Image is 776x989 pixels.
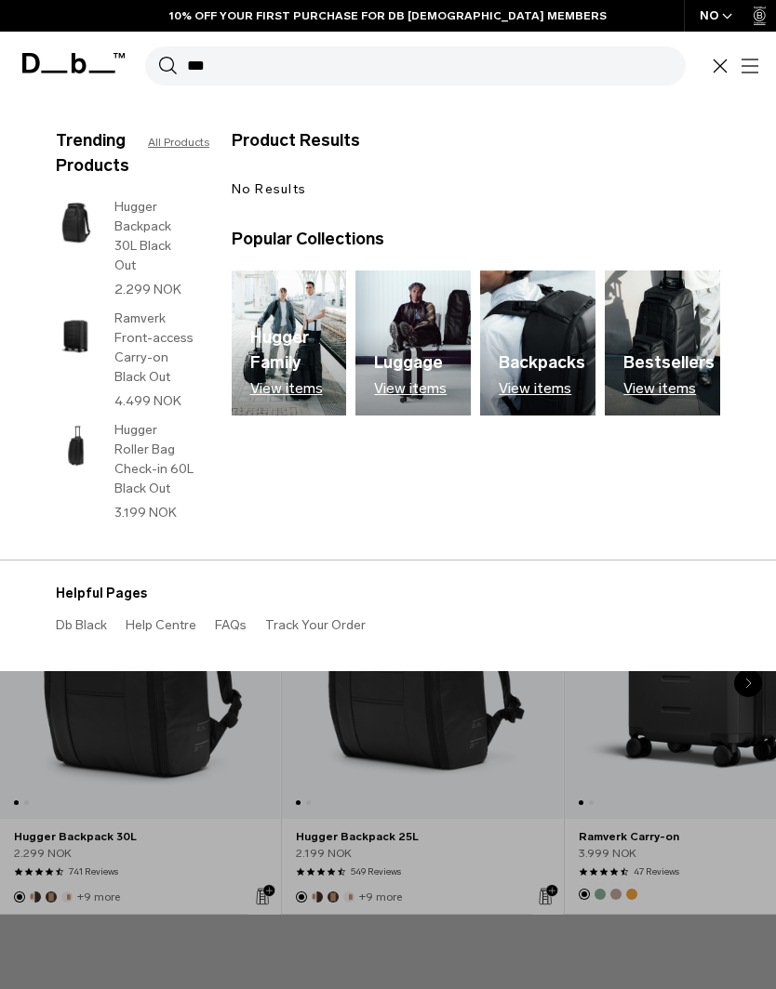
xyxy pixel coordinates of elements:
[623,380,715,397] p: View items
[56,128,129,178] h3: Trending Products
[56,584,692,603] h3: Helpful Pages
[114,420,194,498] h3: Hugger Roller Bag Check-in 60L Black Out
[56,309,194,411] a: Ramverk Front-access Carry-on Black Out Ramverk Front-access Carry-on Black Out 4.499 NOK
[499,380,585,397] p: View items
[355,270,471,415] a: Db Luggage View items
[114,197,194,275] h3: Hugger Backpack 30L Black Out
[56,617,107,633] a: Db Black
[250,380,347,397] p: View items
[232,227,384,252] h3: Popular Collections
[232,270,347,415] img: Db
[56,420,194,522] a: Hugger Roller Bag Check-in 60L Black Out Hugger Roller Bag Check-in 60L Black Out 3.199 NOK
[114,393,181,409] span: 4.499 NOK
[623,350,715,376] h3: Bestsellers
[56,197,96,248] img: Hugger Backpack 30L Black Out
[215,617,247,633] a: FAQs
[126,617,196,633] a: Help Centre
[265,617,366,633] a: Track Your Order
[374,350,447,376] h3: Luggage
[605,270,720,415] a: Db Bestsellers View items
[480,270,595,415] a: Db Backpacks View items
[480,270,595,415] img: Db
[148,134,209,151] a: All Products
[232,270,347,415] a: Db Hugger Family View items
[114,309,194,387] h3: Ramverk Front-access Carry-on Black Out
[605,270,720,415] img: Db
[169,7,607,24] a: 10% OFF YOUR FIRST PURCHASE FOR DB [DEMOGRAPHIC_DATA] MEMBERS
[250,325,347,376] h3: Hugger Family
[499,350,585,376] h3: Backpacks
[374,380,447,397] p: View items
[355,270,471,415] img: Db
[232,128,476,153] h3: Product Results
[56,197,194,299] a: Hugger Backpack 30L Black Out Hugger Backpack 30L Black Out 2.299 NOK
[232,181,307,197] span: No Results
[114,282,181,297] span: 2.299 NOK
[56,309,96,360] img: Ramverk Front-access Carry-on Black Out
[56,420,96,471] img: Hugger Roller Bag Check-in 60L Black Out
[114,505,177,521] span: 3.199 NOK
